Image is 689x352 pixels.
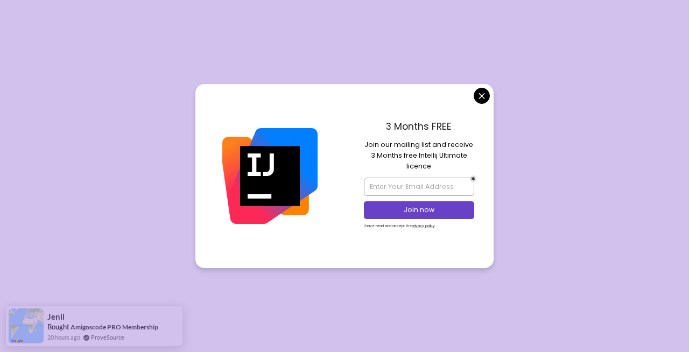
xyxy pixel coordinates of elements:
a: ProveSource [91,333,124,342]
span: Jenil [47,312,65,321]
a: Amigoscode PRO Membership [71,323,158,331]
span: 20 hours ago [47,333,80,342]
img: provesource social proof notification image [9,308,44,343]
span: Bought [47,322,69,331]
